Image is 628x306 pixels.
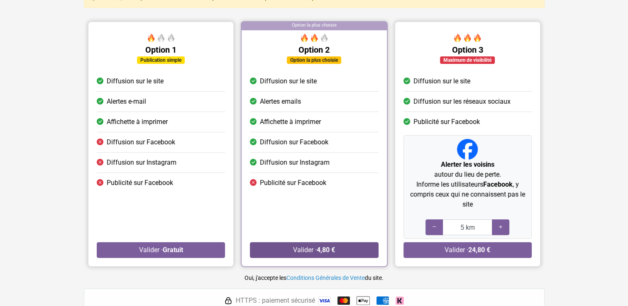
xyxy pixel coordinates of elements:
button: Valider ·Gratuit [97,242,225,258]
p: Informe les utilisateurs , y compris ceux qui ne connaissent pas le site [407,180,528,209]
span: Diffusion sur les réseaux sociaux [413,97,510,107]
div: Option la plus choisie [287,56,341,64]
img: Facebook [457,139,478,160]
span: Diffusion sur Instagram [107,158,176,168]
img: Klarna [396,296,404,305]
strong: Gratuit [162,246,183,254]
button: Valider ·4,80 € [250,242,378,258]
span: Alertes e-mail [107,97,146,107]
p: autour du lieu de perte. [407,160,528,180]
img: American Express [376,296,389,305]
span: Publicité sur Facebook [107,178,173,188]
strong: 24,80 € [468,246,490,254]
a: Conditions Générales de Vente [286,274,365,281]
span: Diffusion sur le site [413,76,470,86]
strong: Alerter les voisins [440,160,494,168]
span: Publicité sur Facebook [413,117,479,127]
small: Oui, j'accepte les du site. [244,274,384,281]
h5: Option 2 [250,45,378,55]
img: HTTPS : paiement sécurisé [224,296,232,305]
span: HTTPS : paiement sécurisé [236,296,315,306]
img: Visa [318,296,331,305]
span: Affichette à imprimer [107,117,168,127]
strong: Facebook [483,180,512,188]
h5: Option 1 [97,45,225,55]
span: Diffusion sur le site [107,76,164,86]
span: Diffusion sur Facebook [260,137,328,147]
div: Publication simple [137,56,185,64]
div: Maximum de visibilité [440,56,495,64]
h5: Option 3 [403,45,531,55]
button: Valider ·24,80 € [403,242,531,258]
span: Diffusion sur Instagram [260,158,330,168]
span: Diffusion sur le site [260,76,317,86]
span: Publicité sur Facebook [260,178,326,188]
div: Option la plus choisie [242,22,386,30]
span: Affichette à imprimer [260,117,321,127]
strong: 4,80 € [317,246,335,254]
img: Mastercard [337,296,350,305]
span: Alertes emails [260,97,301,107]
span: Diffusion sur Facebook [107,137,175,147]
